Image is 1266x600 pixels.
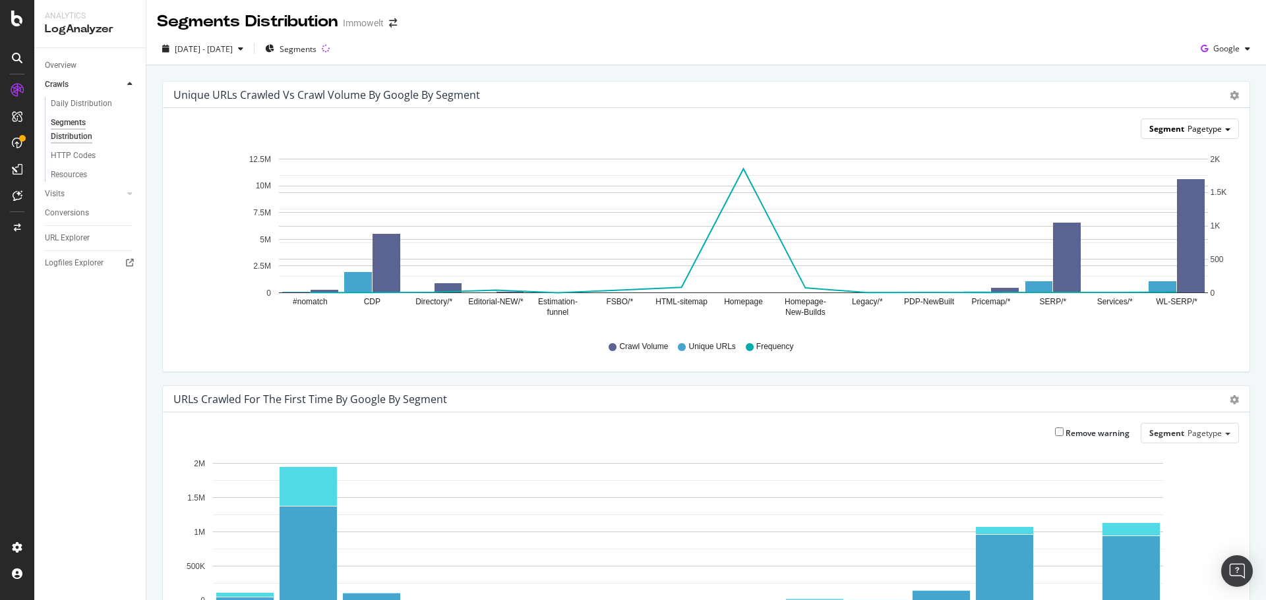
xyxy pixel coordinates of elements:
span: Pagetype [1188,123,1222,134]
span: Unique URLs [688,341,735,352]
div: Analytics [45,11,135,22]
div: Open Intercom Messenger [1221,555,1253,587]
a: Logfiles Explorer [45,256,136,270]
text: 10M [256,182,271,191]
a: Resources [51,168,136,182]
text: 12.5M [249,155,271,164]
a: Visits [45,187,123,201]
text: New-Builds [785,308,826,317]
div: Overview [45,59,76,72]
div: Segments Distribution [157,11,338,33]
text: 500K [187,562,205,571]
text: 1M [194,528,205,537]
span: Frequency [756,341,794,352]
text: funnel [547,308,569,317]
span: Crawl Volume [619,341,668,352]
text: Estimation- [538,298,578,307]
text: HTML-sitemap [655,298,708,307]
text: 1K [1211,222,1221,231]
div: URLs Crawled for the First Time by google by Segment [173,393,447,406]
div: HTTP Codes [51,149,96,163]
a: Overview [45,59,136,72]
div: Segments Distribution [51,116,124,144]
text: 5M [260,235,271,244]
div: Conversions [45,206,89,220]
text: Legacy/* [852,298,883,307]
text: FSBO/* [606,298,633,307]
a: HTTP Codes [51,149,136,163]
span: Pagetype [1188,427,1222,439]
span: Segment [1149,427,1184,439]
text: 7.5M [253,208,271,217]
text: CDP [364,298,380,307]
text: 2K [1211,155,1221,164]
text: Homepage- [785,298,826,307]
div: URL Explorer [45,231,90,245]
button: [DATE] - [DATE] [157,38,249,59]
text: Pricemap/* [972,298,1011,307]
text: PDP-NewBuilt [904,298,955,307]
a: Segments Distribution [51,116,136,144]
button: Segments [260,38,322,59]
div: Resources [51,168,87,182]
svg: A chart. [173,150,1229,329]
text: Homepage [724,298,763,307]
a: URL Explorer [45,231,136,245]
text: #nomatch [293,298,328,307]
text: 0 [266,288,271,298]
text: Editorial-NEW/* [468,298,524,307]
div: Logfiles Explorer [45,256,104,270]
div: Daily Distribution [51,97,112,111]
text: 2M [194,459,205,468]
div: Crawls [45,78,69,92]
div: gear [1230,91,1239,100]
span: Google [1213,43,1240,54]
a: Conversions [45,206,136,220]
div: LogAnalyzer [45,22,135,37]
div: arrow-right-arrow-left [389,18,397,28]
div: Immowelt [343,16,384,30]
div: gear [1230,395,1239,404]
div: Visits [45,187,65,201]
a: Daily Distribution [51,97,136,111]
button: Google [1195,38,1255,59]
text: 0 [1211,288,1215,298]
text: 1.5K [1211,188,1227,198]
text: Directory/* [415,298,452,307]
a: Crawls [45,78,123,92]
span: [DATE] - [DATE] [175,43,233,55]
text: SERP/* [1039,298,1066,307]
text: 500 [1211,255,1224,264]
label: Remove warning [1055,427,1130,439]
text: 1.5M [187,493,205,503]
span: Segments [280,43,316,55]
text: WL-SERP/* [1156,298,1197,307]
div: Unique URLs Crawled vs Crawl Volume by google by Segment [173,88,480,101]
span: Segment [1149,123,1184,134]
input: Remove warning [1055,427,1064,436]
text: 2.5M [253,262,271,271]
text: Services/* [1097,298,1133,307]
